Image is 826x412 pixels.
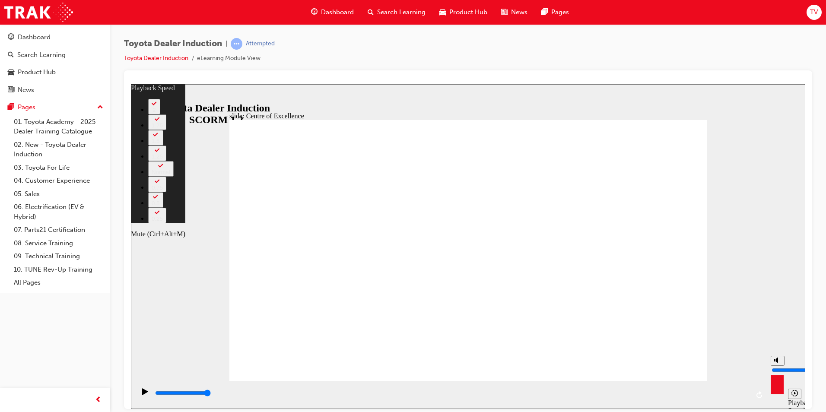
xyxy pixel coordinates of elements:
[551,7,569,17] span: Pages
[226,39,227,49] span: |
[635,297,670,325] div: misc controls
[4,304,19,318] button: Play (Ctrl+Alt+P)
[3,99,107,115] button: Pages
[8,69,14,76] span: car-icon
[4,3,73,22] img: Trak
[810,7,818,17] span: TV
[494,3,534,21] a: news-iconNews
[3,64,107,80] a: Product Hub
[10,115,107,138] a: 01. Toyota Academy - 2025 Dealer Training Catalogue
[21,22,26,29] div: 2
[17,50,66,60] div: Search Learning
[432,3,494,21] a: car-iconProduct Hub
[449,7,487,17] span: Product Hub
[17,15,29,30] button: 2
[10,276,107,289] a: All Pages
[18,32,51,42] div: Dashboard
[10,174,107,187] a: 04. Customer Experience
[10,138,107,161] a: 02. New - Toyota Dealer Induction
[124,39,222,49] span: Toyota Dealer Induction
[511,7,527,17] span: News
[361,3,432,21] a: search-iconSearch Learning
[18,85,34,95] div: News
[368,7,374,18] span: search-icon
[124,54,188,62] a: Toyota Dealer Induction
[3,28,107,99] button: DashboardSearch LearningProduct HubNews
[3,29,107,45] a: Dashboard
[657,304,670,315] button: Playback speed
[10,250,107,263] a: 09. Technical Training
[439,7,446,18] span: car-icon
[311,7,318,18] span: guage-icon
[8,51,14,59] span: search-icon
[10,200,107,223] a: 06. Electrification (EV & Hybrid)
[534,3,576,21] a: pages-iconPages
[97,102,103,113] span: up-icon
[18,102,35,112] div: Pages
[10,223,107,237] a: 07. Parts21 Certification
[10,263,107,276] a: 10. TUNE Rev-Up Training
[246,40,275,48] div: Attempted
[10,187,107,201] a: 05. Sales
[807,5,822,20] button: TV
[3,47,107,63] a: Search Learning
[501,7,508,18] span: news-icon
[8,104,14,111] span: pages-icon
[623,304,635,317] button: Replay (Ctrl+Alt+R)
[3,82,107,98] a: News
[377,7,426,17] span: Search Learning
[24,305,80,312] input: slide progress
[8,34,14,41] span: guage-icon
[4,297,635,325] div: playback controls
[304,3,361,21] a: guage-iconDashboard
[8,86,14,94] span: news-icon
[10,237,107,250] a: 08. Service Training
[95,395,102,406] span: prev-icon
[231,38,242,50] span: learningRecordVerb_ATTEMPT-icon
[657,315,670,330] div: Playback Speed
[541,7,548,18] span: pages-icon
[197,54,261,63] li: eLearning Module View
[321,7,354,17] span: Dashboard
[18,67,56,77] div: Product Hub
[10,161,107,174] a: 03. Toyota For Life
